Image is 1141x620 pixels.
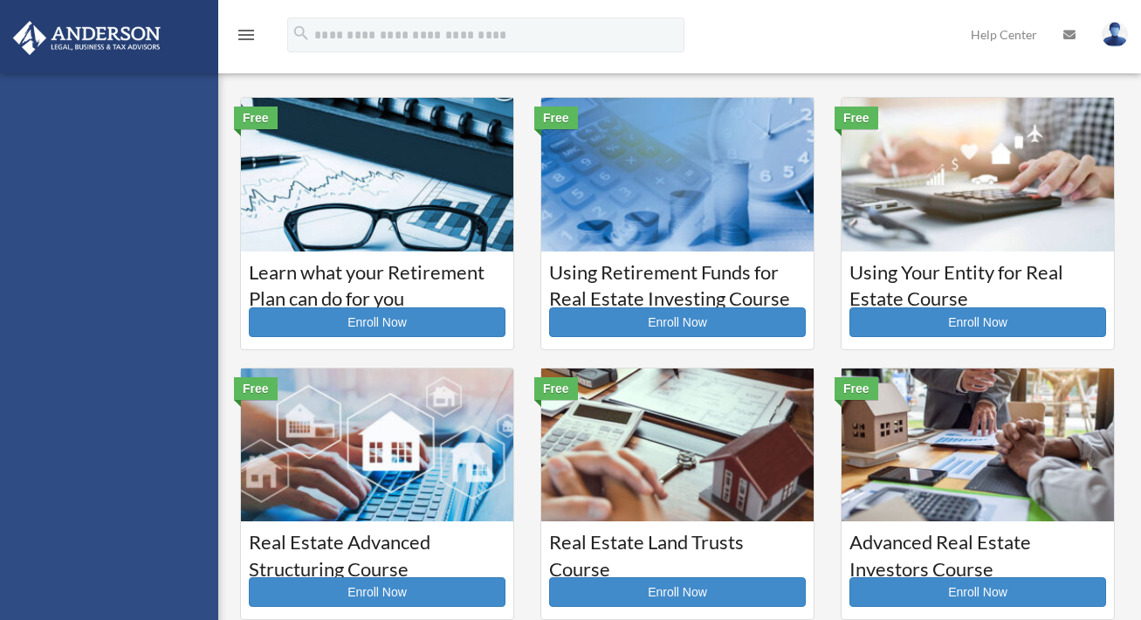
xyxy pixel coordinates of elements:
[835,107,878,129] div: Free
[534,377,578,400] div: Free
[549,529,806,573] h3: Real Estate Land Trusts Course
[8,21,166,55] img: Anderson Advisors Platinum Portal
[534,107,578,129] div: Free
[236,24,257,45] i: menu
[549,259,806,303] h3: Using Retirement Funds for Real Estate Investing Course
[236,31,257,45] a: menu
[849,577,1106,607] a: Enroll Now
[249,529,505,573] h3: Real Estate Advanced Structuring Course
[249,259,505,303] h3: Learn what your Retirement Plan can do for you
[549,307,806,337] a: Enroll Now
[849,307,1106,337] a: Enroll Now
[292,24,311,43] i: search
[835,377,878,400] div: Free
[249,577,505,607] a: Enroll Now
[849,259,1106,303] h3: Using Your Entity for Real Estate Course
[249,307,505,337] a: Enroll Now
[234,377,278,400] div: Free
[849,529,1106,573] h3: Advanced Real Estate Investors Course
[1102,22,1128,47] img: User Pic
[234,107,278,129] div: Free
[549,577,806,607] a: Enroll Now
